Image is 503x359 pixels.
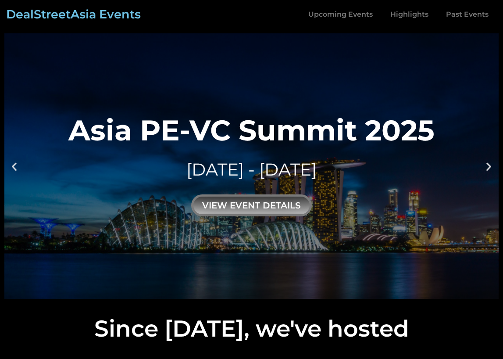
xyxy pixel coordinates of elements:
a: Asia PE-VC Summit 2025[DATE] - [DATE]view event details [4,33,499,299]
h2: Since [DATE], we've hosted [4,317,499,340]
div: Asia PE-VC Summit 2025 [68,116,435,144]
a: DealStreetAsia Events [6,7,141,22]
div: [DATE] - [DATE] [68,158,435,182]
a: Highlights [382,4,437,25]
a: Past Events [437,4,497,25]
a: Upcoming Events [300,4,382,25]
div: view event details [191,194,312,216]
